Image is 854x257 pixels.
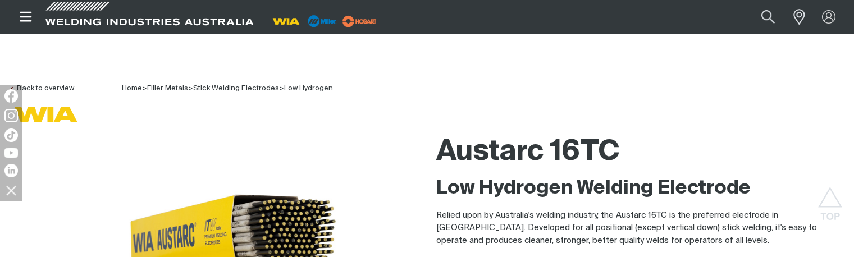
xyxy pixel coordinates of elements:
[284,85,333,92] a: Low Hydrogen
[122,84,142,92] a: Home
[4,89,18,103] img: Facebook
[339,13,380,30] img: miller
[818,187,843,212] button: Scroll to top
[4,164,18,177] img: LinkedIn
[2,181,21,200] img: hide socials
[122,85,142,92] span: Home
[188,85,193,92] span: >
[4,128,18,142] img: TikTok
[749,4,787,30] button: Search products
[436,176,846,201] h2: Low Hydrogen Welding Electrode
[193,85,279,92] a: Stick Welding Electrodes
[147,85,188,92] a: Filler Metals
[436,134,846,171] h1: Austarc 16TC
[436,209,846,247] p: Relied upon by Australia's welding industry, the Austarc 16TC is the preferred electrode in [GEOG...
[339,17,380,25] a: miller
[4,109,18,122] img: Instagram
[735,4,787,30] input: Product name or item number...
[279,85,284,92] span: >
[9,85,74,92] a: Back to overview of Stick Welding Electrodes
[4,148,18,158] img: YouTube
[142,85,147,92] span: >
